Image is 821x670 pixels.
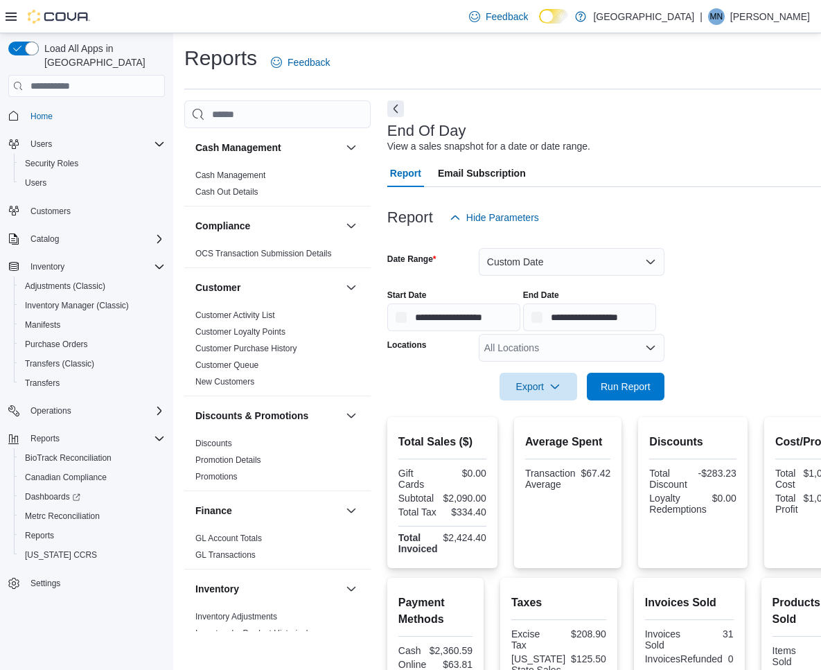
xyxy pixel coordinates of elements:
[19,297,165,314] span: Inventory Manager (Classic)
[523,290,559,301] label: End Date
[19,527,60,544] a: Reports
[25,339,88,350] span: Purchase Orders
[444,204,545,231] button: Hide Parameters
[14,173,170,193] button: Users
[25,281,105,292] span: Adjustments (Classic)
[195,582,340,596] button: Inventory
[728,653,734,664] div: 0
[19,355,100,372] a: Transfers (Classic)
[712,493,736,504] div: $0.00
[195,439,232,448] a: Discounts
[25,231,165,247] span: Catalog
[398,434,486,450] h2: Total Sales ($)
[19,488,86,505] a: Dashboards
[649,493,707,515] div: Loyalty Redemptions
[19,488,165,505] span: Dashboards
[3,257,170,276] button: Inventory
[343,407,360,424] button: Discounts & Promotions
[645,653,723,664] div: InvoicesRefunded
[195,327,285,337] a: Customer Loyalty Points
[195,377,254,387] a: New Customers
[571,653,606,664] div: $125.50
[398,506,440,518] div: Total Tax
[3,429,170,448] button: Reports
[19,450,117,466] a: BioTrack Reconciliation
[30,405,71,416] span: Operations
[195,281,340,294] button: Customer
[387,100,404,117] button: Next
[19,547,165,563] span: Washington CCRS
[195,186,258,197] span: Cash Out Details
[19,508,165,524] span: Metrc Reconciliation
[19,355,165,372] span: Transfers (Classic)
[387,123,466,139] h3: End Of Day
[25,258,165,275] span: Inventory
[387,254,436,265] label: Date Range
[195,472,238,482] a: Promotions
[511,628,556,651] div: Excise Tax
[593,8,694,25] p: [GEOGRAPHIC_DATA]
[25,430,165,447] span: Reports
[25,511,100,522] span: Metrc Reconciliation
[398,532,438,554] strong: Total Invoiced
[25,403,77,419] button: Operations
[14,335,170,354] button: Purchase Orders
[508,373,569,400] span: Export
[14,468,170,487] button: Canadian Compliance
[195,310,275,321] span: Customer Activity List
[25,472,107,483] span: Canadian Compliance
[3,401,170,421] button: Operations
[398,645,424,656] div: Cash
[692,628,734,640] div: 31
[195,504,340,518] button: Finance
[195,534,262,543] a: GL Account Totals
[438,159,526,187] span: Email Subscription
[523,303,656,331] input: Press the down key to open a popover containing a calendar.
[195,170,265,181] span: Cash Management
[773,645,807,667] div: Items Sold
[25,549,97,561] span: [US_STATE] CCRS
[195,170,265,180] a: Cash Management
[486,10,528,24] span: Feedback
[265,49,335,76] a: Feedback
[387,303,520,331] input: Press the down key to open a popover containing a calendar.
[25,258,70,275] button: Inventory
[25,203,76,220] a: Customers
[30,139,52,150] span: Users
[649,434,736,450] h2: Discounts
[525,468,576,490] div: Transaction Average
[14,373,170,393] button: Transfers
[25,452,112,464] span: BioTrack Reconciliation
[3,573,170,593] button: Settings
[649,468,690,490] div: Total Discount
[28,10,90,24] img: Cova
[195,612,277,621] a: Inventory Adjustments
[14,315,170,335] button: Manifests
[195,628,308,638] a: Inventory by Product Historical
[14,354,170,373] button: Transfers (Classic)
[195,219,340,233] button: Compliance
[25,300,129,311] span: Inventory Manager (Classic)
[387,340,427,351] label: Locations
[14,487,170,506] a: Dashboards
[25,358,94,369] span: Transfers (Classic)
[14,545,170,565] button: [US_STATE] CCRS
[3,229,170,249] button: Catalog
[195,409,340,423] button: Discounts & Promotions
[195,360,258,370] a: Customer Queue
[195,326,285,337] span: Customer Loyalty Points
[30,206,71,217] span: Customers
[700,8,703,25] p: |
[19,155,84,172] a: Security Roles
[19,527,165,544] span: Reports
[25,319,60,330] span: Manifests
[14,526,170,545] button: Reports
[25,575,66,592] a: Settings
[19,547,103,563] a: [US_STATE] CCRS
[19,508,105,524] a: Metrc Reconciliation
[14,506,170,526] button: Metrc Reconciliation
[195,533,262,544] span: GL Account Totals
[398,493,438,504] div: Subtotal
[25,491,80,502] span: Dashboards
[19,317,165,333] span: Manifests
